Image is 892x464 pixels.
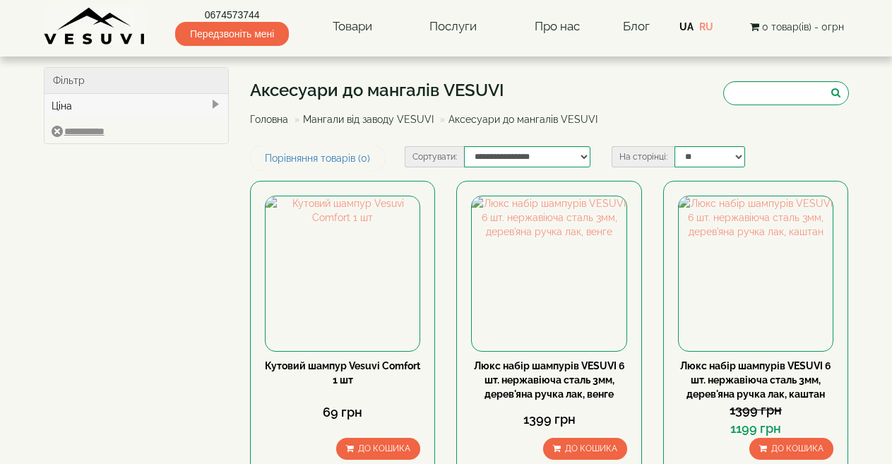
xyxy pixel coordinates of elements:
[474,360,625,400] a: Люкс набір шампурів VESUVI 6 шт. нержавіюча сталь 3мм, дерев'яна ручка лак, венге
[44,7,146,46] img: Завод VESUVI
[749,438,833,460] button: До кошика
[175,22,289,46] span: Передзвоніть мені
[436,112,597,126] li: Аксесуари до мангалів VESUVI
[44,68,229,94] div: Фільтр
[266,196,420,350] img: Кутовий шампур Vesuvi Comfort 1 шт
[699,21,713,32] a: RU
[175,8,289,22] a: 0674573744
[471,410,626,429] div: 1399 грн
[678,420,833,438] div: 1199 грн
[265,360,420,386] a: Кутовий шампур Vesuvi Comfort 1 шт
[250,81,608,100] h1: Аксесуари до мангалів VESUVI
[679,196,833,350] img: Люкс набір шампурів VESUVI 6 шт. нержавіюча сталь 3мм, дерев'яна ручка лак, каштан
[771,444,823,453] span: До кошика
[303,114,434,125] a: Мангали від заводу VESUVI
[265,403,420,422] div: 69 грн
[415,11,491,43] a: Послуги
[565,444,617,453] span: До кошика
[623,19,650,33] a: Блог
[543,438,627,460] button: До кошика
[746,19,848,35] button: 0 товар(ів) - 0грн
[680,360,831,400] a: Люкс набір шампурів VESUVI 6 шт. нержавіюча сталь 3мм, дерев'яна ручка лак, каштан
[762,21,844,32] span: 0 товар(ів) - 0грн
[612,146,674,167] label: На сторінці:
[44,94,229,118] div: Ціна
[250,146,385,170] a: Порівняння товарів (0)
[319,11,386,43] a: Товари
[679,21,694,32] a: UA
[405,146,464,167] label: Сортувати:
[336,438,420,460] button: До кошика
[250,114,288,125] a: Головна
[472,196,626,350] img: Люкс набір шампурів VESUVI 6 шт. нержавіюча сталь 3мм, дерев'яна ручка лак, венге
[521,11,594,43] a: Про нас
[358,444,410,453] span: До кошика
[678,401,833,420] div: 1399 грн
